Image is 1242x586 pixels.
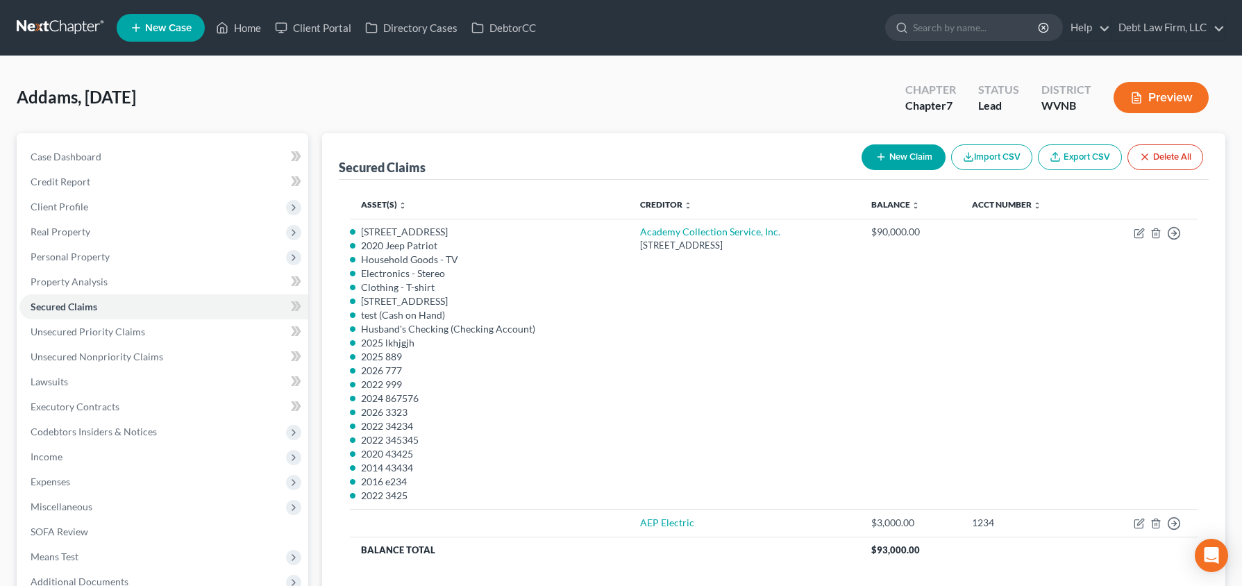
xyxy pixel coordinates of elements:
span: Case Dashboard [31,151,101,162]
div: WVNB [1041,98,1091,114]
li: 2022 3425 [361,489,618,503]
a: Unsecured Priority Claims [19,319,308,344]
span: Property Analysis [31,276,108,287]
span: Lawsuits [31,376,68,387]
li: test (Cash on Hand) [361,308,618,322]
li: 2022 345345 [361,433,618,447]
div: $3,000.00 [871,516,950,530]
li: 2022 34234 [361,419,618,433]
th: Balance Total [350,537,860,562]
input: Search by name... [913,15,1040,40]
a: DebtorCC [464,15,543,40]
span: Unsecured Nonpriority Claims [31,351,163,362]
span: Executory Contracts [31,401,119,412]
li: 2014 43434 [361,461,618,475]
a: Credit Report [19,169,308,194]
li: 2025 lkhjgjh [361,336,618,350]
i: unfold_more [684,201,692,210]
a: Secured Claims [19,294,308,319]
span: Miscellaneous [31,501,92,512]
li: 2020 Jeep Patriot [361,239,618,253]
span: Income [31,451,62,462]
span: Codebtors Insiders & Notices [31,426,157,437]
div: Secured Claims [339,159,426,176]
div: 1234 [972,516,1080,530]
div: [STREET_ADDRESS] [640,239,849,252]
a: Lawsuits [19,369,308,394]
span: $93,000.00 [871,544,920,555]
li: 2024 867576 [361,392,618,405]
a: AEP Electric [640,517,694,528]
span: Client Profile [31,201,88,212]
span: 7 [946,99,953,112]
a: Export CSV [1038,144,1122,170]
a: Executory Contracts [19,394,308,419]
li: Electronics - Stereo [361,267,618,281]
a: Creditor unfold_more [640,199,692,210]
div: Lead [978,98,1019,114]
div: Status [978,82,1019,98]
a: Unsecured Nonpriority Claims [19,344,308,369]
li: Husband's Checking (Checking Account) [361,322,618,336]
button: Delete All [1127,144,1203,170]
li: [STREET_ADDRESS] [361,294,618,308]
a: Client Portal [268,15,358,40]
li: 2025 889 [361,350,618,364]
li: 2020 43425 [361,447,618,461]
a: Directory Cases [358,15,464,40]
div: District [1041,82,1091,98]
div: Chapter [905,98,956,114]
li: Household Goods - TV [361,253,618,267]
span: Real Property [31,226,90,237]
li: 2026 777 [361,364,618,378]
span: SOFA Review [31,526,88,537]
i: unfold_more [912,201,920,210]
li: 2016 e234 [361,475,618,489]
li: 2026 3323 [361,405,618,419]
a: Home [209,15,268,40]
li: 2022 999 [361,378,618,392]
a: Debt Law Firm, LLC [1111,15,1225,40]
div: $90,000.00 [871,225,950,239]
span: Unsecured Priority Claims [31,326,145,337]
button: Preview [1114,82,1209,113]
i: unfold_more [1033,201,1041,210]
div: Chapter [905,82,956,98]
span: Addams, [DATE] [17,87,136,107]
span: Expenses [31,476,70,487]
a: SOFA Review [19,519,308,544]
a: Acct Number unfold_more [972,199,1041,210]
span: New Case [145,23,192,33]
a: Asset(s) unfold_more [361,199,407,210]
a: Balance unfold_more [871,199,920,210]
a: Help [1064,15,1110,40]
span: Credit Report [31,176,90,187]
span: Means Test [31,551,78,562]
li: [STREET_ADDRESS] [361,225,618,239]
a: Property Analysis [19,269,308,294]
div: Open Intercom Messenger [1195,539,1228,572]
a: Academy Collection Service, Inc. [640,226,780,237]
span: Secured Claims [31,301,97,312]
a: Case Dashboard [19,144,308,169]
button: New Claim [862,144,946,170]
li: Clothing - T-shirt [361,281,618,294]
i: unfold_more [398,201,407,210]
button: Import CSV [951,144,1032,170]
span: Personal Property [31,251,110,262]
